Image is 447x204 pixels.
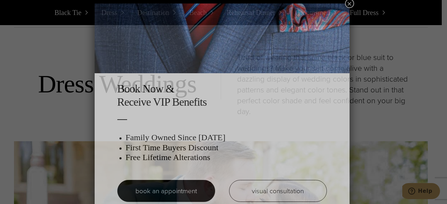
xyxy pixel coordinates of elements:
h2: Book Now & Receive VIP Benefits [117,82,327,109]
h3: Free Lifetime Alterations [126,152,327,163]
h3: First Time Buyers Discount [126,143,327,153]
a: book an appointment [117,180,215,202]
a: visual consultation [229,180,327,202]
h3: Family Owned Since [DATE] [126,133,327,143]
span: Help [16,5,30,11]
